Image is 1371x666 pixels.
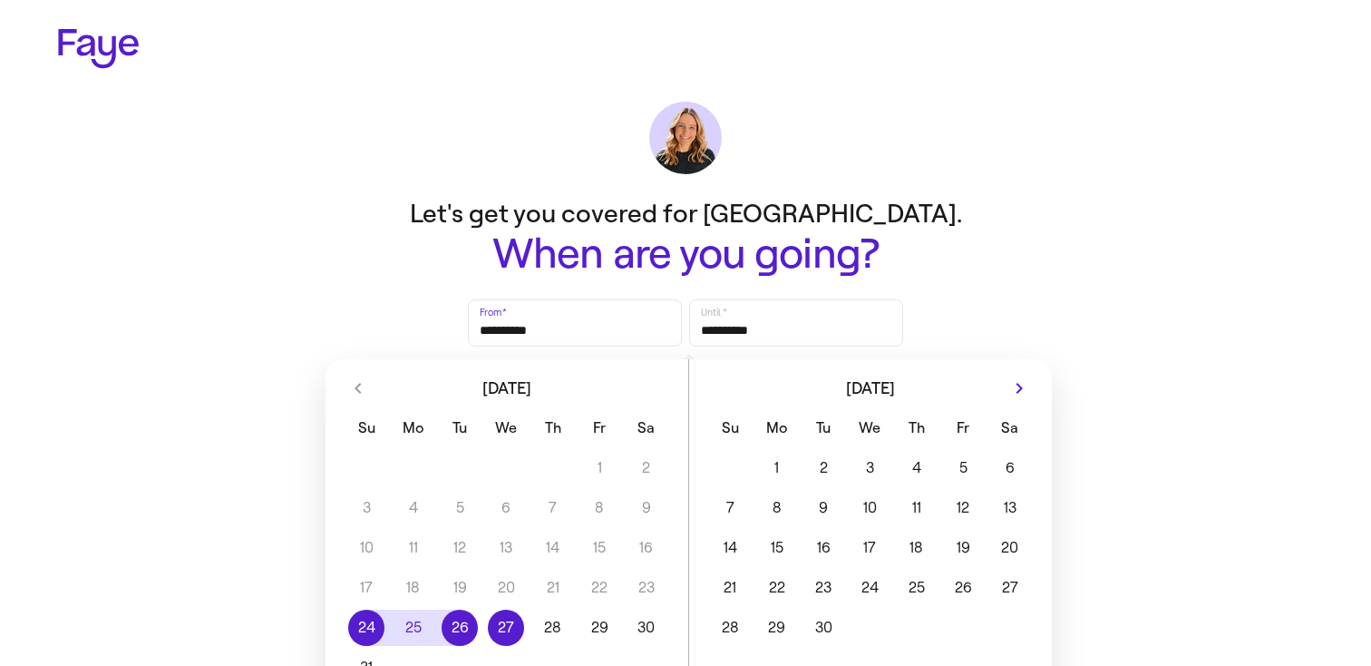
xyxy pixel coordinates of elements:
[323,231,1048,278] h1: When are you going?
[485,410,528,446] span: Wednesday
[987,530,1033,566] button: 20
[893,490,939,526] button: 11
[987,450,1033,486] button: 6
[847,570,893,606] button: 24
[847,490,893,526] button: 10
[530,610,576,646] button: 28
[800,570,846,606] button: 23
[987,570,1033,606] button: 27
[940,570,987,606] button: 26
[438,410,481,446] span: Tuesday
[344,610,390,646] button: 24
[390,610,436,646] button: 25
[478,303,508,321] label: From
[987,490,1033,526] button: 13
[392,410,434,446] span: Monday
[940,530,987,566] button: 19
[800,490,846,526] button: 9
[754,450,800,486] button: 1
[707,530,754,566] button: 14
[754,530,800,566] button: 15
[846,380,895,397] span: [DATE]
[623,610,669,646] button: 30
[800,610,846,646] button: 30
[893,450,939,486] button: 4
[942,410,985,446] span: Friday
[847,450,893,486] button: 3
[754,570,800,606] button: 22
[482,380,531,397] span: [DATE]
[755,410,798,446] span: Monday
[800,530,846,566] button: 16
[893,570,939,606] button: 25
[323,196,1048,231] p: Let's get you covered for [GEOGRAPHIC_DATA].
[988,410,1031,446] span: Saturday
[707,490,754,526] button: 7
[940,450,987,486] button: 5
[754,490,800,526] button: 8
[699,303,728,321] label: Until
[707,610,754,646] button: 28
[847,530,893,566] button: 17
[707,570,754,606] button: 21
[893,530,939,566] button: 18
[754,610,800,646] button: 29
[483,610,530,646] button: 27
[531,410,574,446] span: Thursday
[1005,374,1034,403] button: Next month
[709,410,752,446] span: Sunday
[849,410,891,446] span: Wednesday
[895,410,938,446] span: Thursday
[577,610,623,646] button: 29
[802,410,844,446] span: Tuesday
[579,410,621,446] span: Friday
[436,610,482,646] button: 26
[800,450,846,486] button: 2
[345,410,388,446] span: Sunday
[625,410,667,446] span: Saturday
[940,490,987,526] button: 12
